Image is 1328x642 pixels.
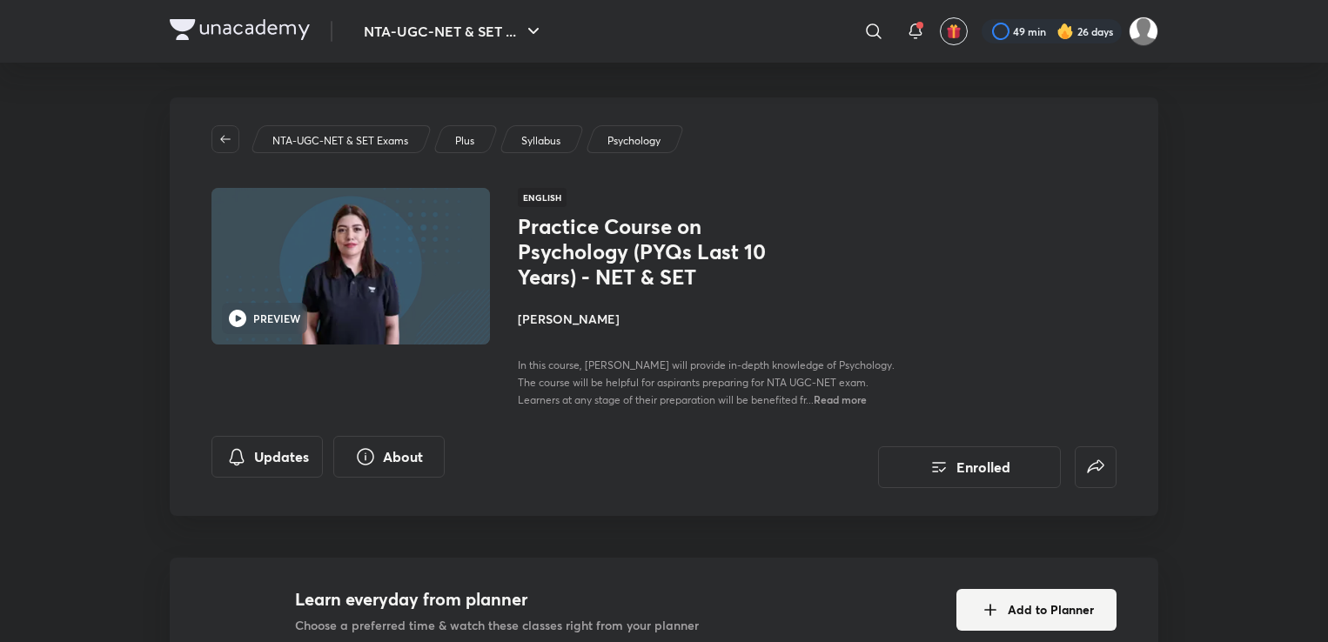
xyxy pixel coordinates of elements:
a: Psychology [605,133,664,149]
button: About [333,436,445,478]
button: Enrolled [878,446,1061,488]
a: NTA-UGC-NET & SET Exams [270,133,412,149]
span: English [518,188,567,207]
p: Choose a preferred time & watch these classes right from your planner [295,616,699,634]
p: Psychology [607,133,661,149]
p: Syllabus [521,133,560,149]
button: NTA-UGC-NET & SET ... [353,14,554,49]
button: Add to Planner [956,589,1117,631]
button: Updates [211,436,323,478]
img: Atia khan [1129,17,1158,46]
span: Read more [814,392,867,406]
p: NTA-UGC-NET & SET Exams [272,133,408,149]
h4: Learn everyday from planner [295,586,699,612]
p: Plus [455,133,474,149]
a: Plus [453,133,478,149]
button: avatar [940,17,968,45]
button: false [1075,446,1117,488]
img: avatar [946,23,962,39]
h4: [PERSON_NAME] [518,310,908,328]
img: streak [1056,23,1074,40]
img: Company Logo [170,19,310,40]
h1: Practice Course on Psychology (PYQs Last 10 Years) - NET & SET [518,214,802,289]
h6: PREVIEW [253,311,300,326]
a: Company Logo [170,19,310,44]
span: In this course, [PERSON_NAME] will provide in-depth knowledge of Psychology. The course will be h... [518,358,895,406]
img: Thumbnail [209,186,493,346]
a: Syllabus [519,133,564,149]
